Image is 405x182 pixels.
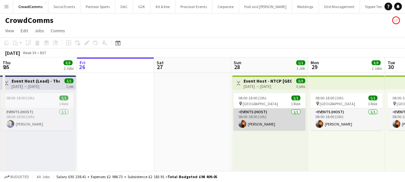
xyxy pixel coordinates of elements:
button: Weddings [292,0,319,13]
h1: CrowdComms [5,15,53,25]
button: G2K [133,0,150,13]
span: 29 [310,63,319,71]
button: Budgeted [3,173,30,180]
span: Sat [157,60,164,66]
button: Hall and [PERSON_NAME] [239,0,292,13]
span: Budgeted [10,175,29,179]
span: 3/3 [63,60,72,65]
h3: Event Host - NTCP [GEOGRAPHIC_DATA] [244,78,292,84]
span: Total Budgeted £98 409.05 [168,174,217,179]
span: Sun [234,60,241,66]
span: 08:00-18:00 (10h) [315,96,343,100]
span: Fri [80,60,85,66]
span: [GEOGRAPHIC_DATA] [320,101,355,106]
span: Week 39 [21,50,37,55]
button: 33rd Management [319,0,360,13]
span: 30 [387,63,395,71]
button: Provision Events [175,0,212,13]
div: [DATE] → [DATE] [12,84,60,89]
button: Social Events [48,0,81,13]
div: Salary £93 238.41 + Expenses £2 986.73 + Subsistence £2 183.91 = [56,174,217,179]
span: [GEOGRAPHIC_DATA] [243,101,278,106]
div: BST [40,50,46,55]
div: [DATE] [5,50,20,56]
span: 1/1 [64,78,73,83]
div: [DATE] → [DATE] [244,84,292,89]
a: Comms [48,26,68,35]
button: CrowdComms [13,0,48,13]
div: 1 Job [296,66,305,71]
app-job-card: 08:00-18:00 (10h)1/11 RoleEvents (Host)1/108:00-18:00 (10h)[PERSON_NAME] [1,93,73,130]
span: 3/3 [296,78,305,83]
app-job-card: 08:00-18:00 (10h)1/1 [GEOGRAPHIC_DATA]1 RoleEvents (Host)1/108:00-18:00 (10h)[PERSON_NAME] [233,93,305,130]
span: 28 [233,63,241,71]
a: View [3,26,17,35]
button: Pontoon Sports [81,0,115,13]
button: DAC [115,0,133,13]
span: Comms [51,28,65,34]
span: 1 Role [291,101,300,106]
span: All jobs [35,174,51,179]
button: Corporate [212,0,239,13]
app-card-role: Events (Host)1/108:00-18:00 (10h)[PERSON_NAME] [233,108,305,130]
div: 2 Jobs [372,66,382,71]
span: Jobs [34,28,44,34]
span: 25 [2,63,11,71]
div: 2 Jobs [64,66,74,71]
span: 1 Role [59,101,68,106]
h3: Event Host (Lead) - The Digital Asset Summit [12,78,60,84]
span: 27 [156,63,164,71]
span: 1/1 [59,96,68,100]
span: 1/1 [296,60,305,65]
span: 1 Role [368,101,377,106]
app-card-role: Events (Host)1/108:00-18:00 (10h)[PERSON_NAME] [1,108,73,130]
app-card-role: Events (Host)1/108:00-18:00 (10h)[PERSON_NAME] [310,108,382,130]
span: 1/1 [368,96,377,100]
a: Jobs [32,26,47,35]
span: 3/3 [371,60,381,65]
span: View [5,28,14,34]
button: Yippee Tents [360,0,391,13]
div: 1 job [66,83,73,89]
span: Mon [311,60,319,66]
span: 08:00-18:00 (10h) [6,96,34,100]
span: 1/1 [291,96,300,100]
app-job-card: 08:00-18:00 (10h)1/1 [GEOGRAPHIC_DATA]1 RoleEvents (Host)1/108:00-18:00 (10h)[PERSON_NAME] [310,93,382,130]
span: Edit [21,28,28,34]
button: Kit & Kee [150,0,175,13]
span: Thu [3,60,11,66]
span: Tue [388,60,395,66]
a: Edit [18,26,31,35]
div: 3 jobs [296,83,305,89]
app-user-avatar: Event Temps [392,16,400,24]
span: 08:00-18:00 (10h) [238,96,266,100]
span: 26 [79,63,85,71]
